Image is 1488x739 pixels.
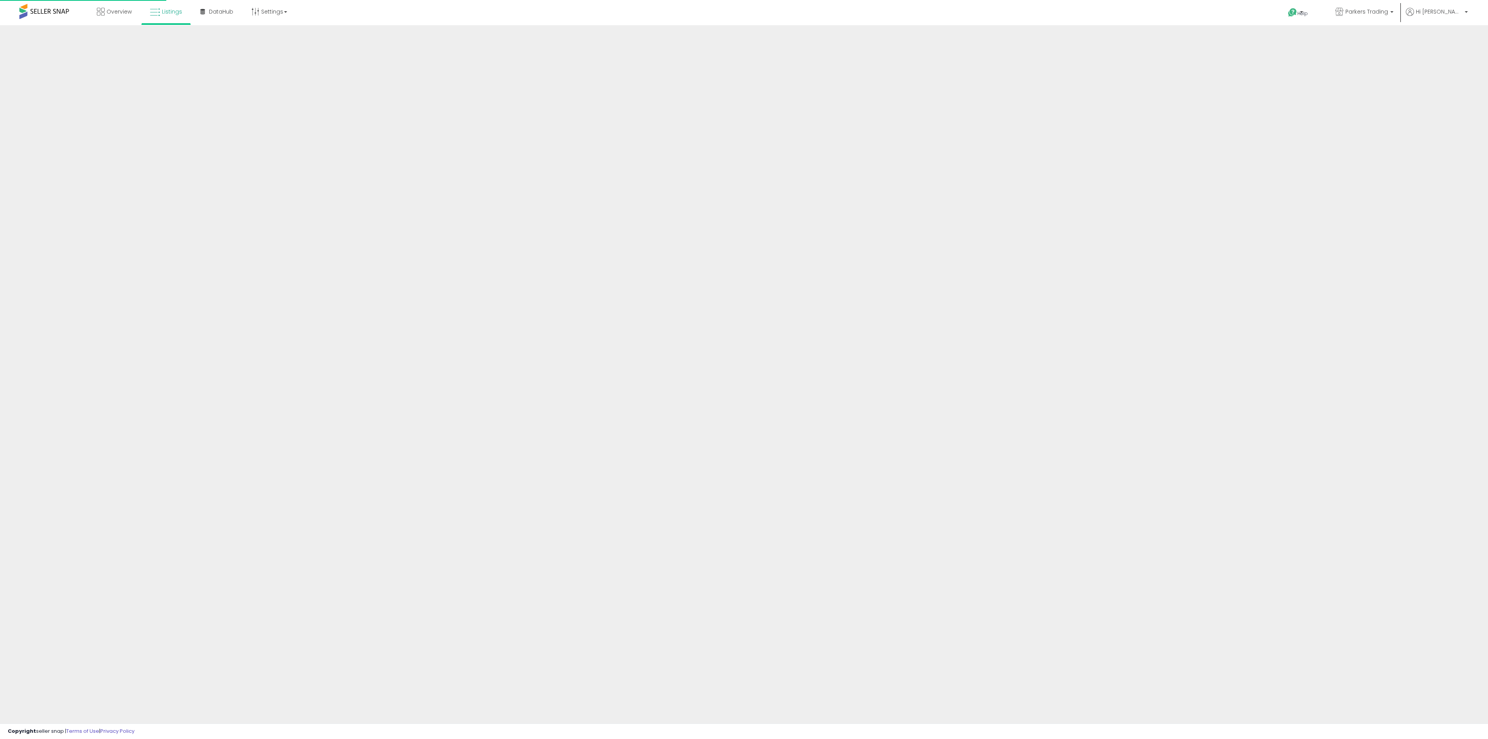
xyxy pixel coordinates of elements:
span: DataHub [209,8,233,16]
span: Parkers Trading [1345,8,1388,16]
span: Help [1297,10,1308,17]
a: Hi [PERSON_NAME] [1406,8,1468,25]
a: Help [1282,2,1323,25]
span: Listings [162,8,182,16]
span: Hi [PERSON_NAME] [1416,8,1462,16]
span: Overview [107,8,132,16]
i: Get Help [1288,8,1297,17]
